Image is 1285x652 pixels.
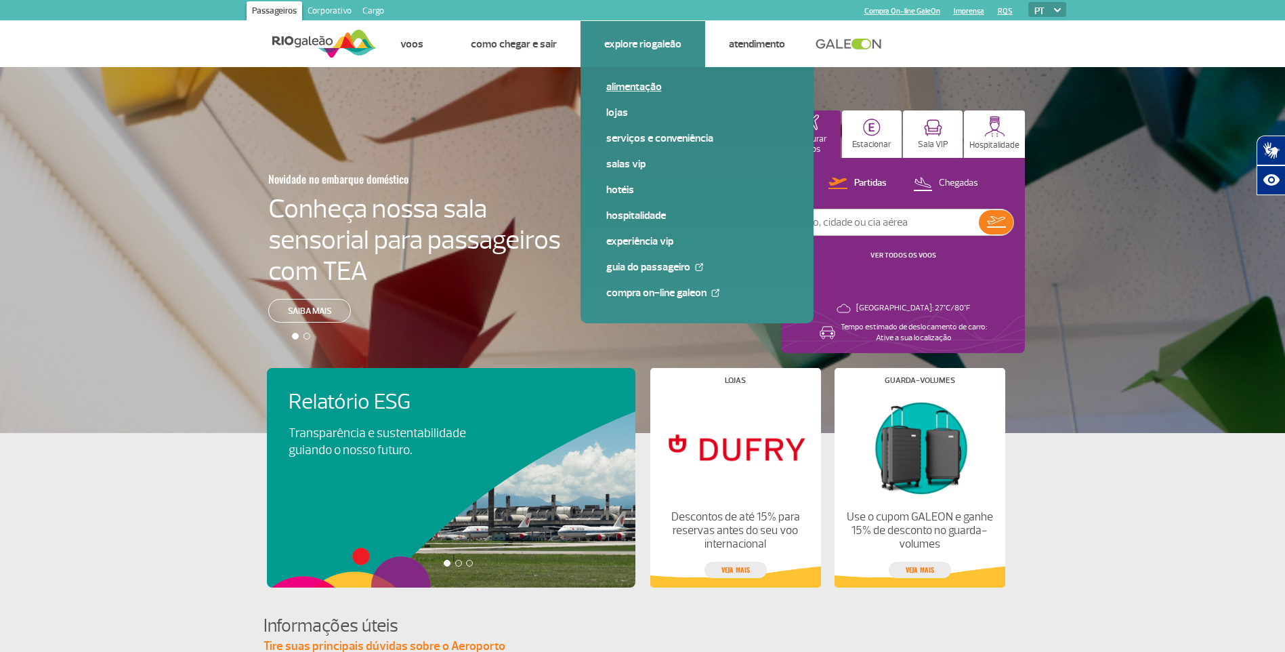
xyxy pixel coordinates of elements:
[866,250,940,261] button: VER TODOS OS VOOS
[793,209,979,235] input: Voo, cidade ou cia aérea
[1257,165,1285,195] button: Abrir recursos assistivos.
[268,299,351,323] a: Saiba mais
[856,303,970,314] p: [GEOGRAPHIC_DATA]: 27°C/80°F
[864,7,940,16] a: Compra On-line GaleOn
[606,260,788,274] a: Guia do Passageiro
[661,395,809,500] img: Lojas
[1257,136,1285,165] button: Abrir tradutor de língua de sinais.
[998,7,1013,16] a: RQS
[954,7,984,16] a: Imprensa
[268,193,561,287] h4: Conheça nossa sala sensorial para passageiros com TEA
[725,377,746,384] h4: Lojas
[984,116,1005,137] img: hospitality.svg
[852,140,891,150] p: Estacionar
[606,131,788,146] a: Serviços e Conveniência
[695,263,703,271] img: External Link Icon
[964,110,1025,158] button: Hospitalidade
[704,562,767,578] a: veja mais
[824,175,891,192] button: Partidas
[1257,136,1285,195] div: Plugin de acessibilidade da Hand Talk.
[854,177,887,190] p: Partidas
[268,165,494,193] h3: Novidade no embarque doméstico
[845,395,993,500] img: Guarda-volumes
[289,390,614,459] a: Relatório ESGTransparência e sustentabilidade guiando o nosso futuro.
[870,251,936,260] a: VER TODOS OS VOOS
[606,234,788,249] a: Experiência VIP
[845,510,993,551] p: Use o cupom GALEON e ganhe 15% de desconto no guarda-volumes
[400,37,423,51] a: Voos
[264,613,1022,638] h4: Informações úteis
[606,79,788,94] a: Alimentação
[903,110,963,158] button: Sala VIP
[289,390,504,415] h4: Relatório ESG
[606,285,788,300] a: Compra On-line GaleOn
[661,510,809,551] p: Descontos de até 15% para reservas antes do seu voo internacional
[939,177,978,190] p: Chegadas
[885,377,955,384] h4: Guarda-volumes
[924,119,942,136] img: vipRoom.svg
[606,182,788,197] a: Hotéis
[841,322,987,344] p: Tempo estimado de deslocamento de carro: Ative a sua localização
[471,37,557,51] a: Como chegar e sair
[302,1,357,23] a: Corporativo
[909,175,982,192] button: Chegadas
[606,105,788,120] a: Lojas
[289,425,481,459] p: Transparência e sustentabilidade guiando o nosso futuro.
[247,1,302,23] a: Passageiros
[918,140,948,150] p: Sala VIP
[604,37,681,51] a: Explore RIOgaleão
[711,289,719,297] img: External Link Icon
[729,37,785,51] a: Atendimento
[969,140,1019,150] p: Hospitalidade
[357,1,389,23] a: Cargo
[863,119,881,136] img: carParkingHome.svg
[606,157,788,171] a: Salas VIP
[606,208,788,223] a: Hospitalidade
[842,110,902,158] button: Estacionar
[889,562,951,578] a: veja mais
